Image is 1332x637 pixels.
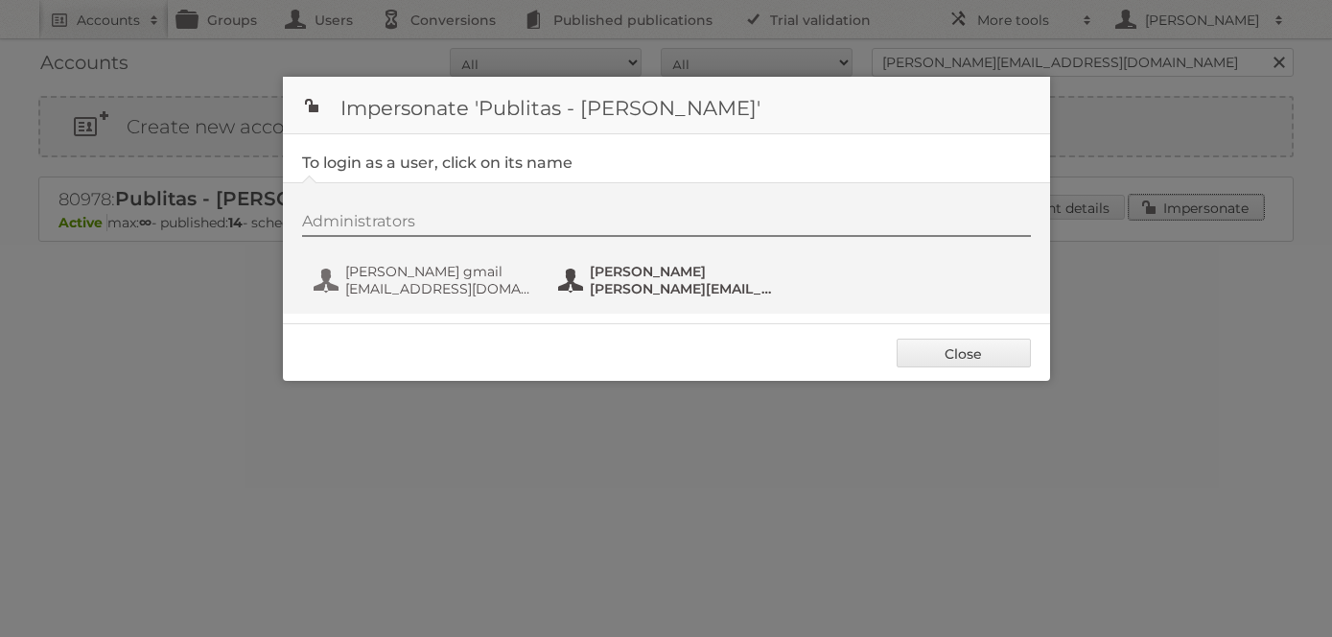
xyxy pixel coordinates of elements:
[302,153,573,172] legend: To login as a user, click on its name
[283,77,1050,134] h1: Impersonate 'Publitas - [PERSON_NAME]'
[302,212,1031,237] div: Administrators
[590,263,776,280] span: [PERSON_NAME]
[590,280,776,297] span: [PERSON_NAME][EMAIL_ADDRESS][DOMAIN_NAME]
[345,263,531,280] span: [PERSON_NAME] gmail
[345,280,531,297] span: [EMAIL_ADDRESS][DOMAIN_NAME]
[312,261,537,299] button: [PERSON_NAME] gmail [EMAIL_ADDRESS][DOMAIN_NAME]
[897,339,1031,367] a: Close
[556,261,782,299] button: [PERSON_NAME] [PERSON_NAME][EMAIL_ADDRESS][DOMAIN_NAME]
